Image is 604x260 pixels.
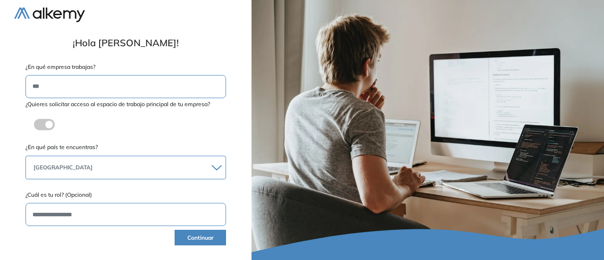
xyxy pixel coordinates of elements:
[30,164,92,171] span: [GEOGRAPHIC_DATA]
[14,37,237,49] h1: ¡Hola [PERSON_NAME]!
[25,100,226,109] label: ¿Quieres solicitar acceso al espacio de trabajo principal de tu empresa?
[25,63,226,71] label: ¿En qué empresa trabajas?
[25,191,226,199] label: ¿Cuál es tu rol? (Opcional)
[25,143,98,151] span: ¿En qué país te encuentras?
[175,230,226,245] button: Continuar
